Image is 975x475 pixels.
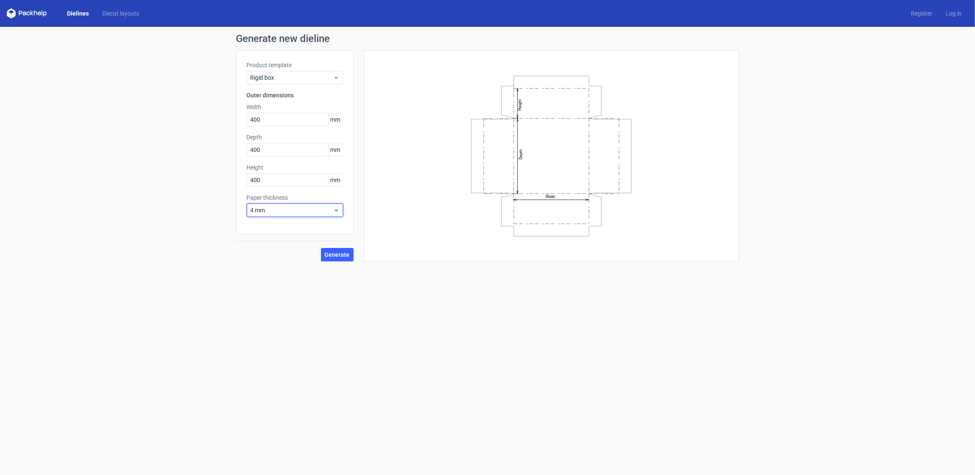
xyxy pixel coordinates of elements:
span: 4 mm [251,206,333,214]
a: Log in [939,9,968,18]
label: Width [247,103,343,111]
label: Product template [247,61,343,69]
span: mm [328,174,343,186]
label: Height [247,163,343,172]
text: Width [545,194,555,199]
span: mm [328,144,343,156]
text: Depth [518,149,523,159]
label: Depth [247,133,343,141]
text: Height [517,99,522,110]
h3: Outer dimensions [247,91,343,99]
span: Rigid box [251,73,333,82]
a: Dielines [60,9,96,18]
label: Paper thickness [247,193,343,202]
h1: Generate new dieline [236,34,739,44]
button: Generate [321,248,354,261]
a: Diecut layouts [96,9,146,18]
span: Generate [325,252,350,258]
a: Register [904,9,939,18]
span: mm [328,113,343,126]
